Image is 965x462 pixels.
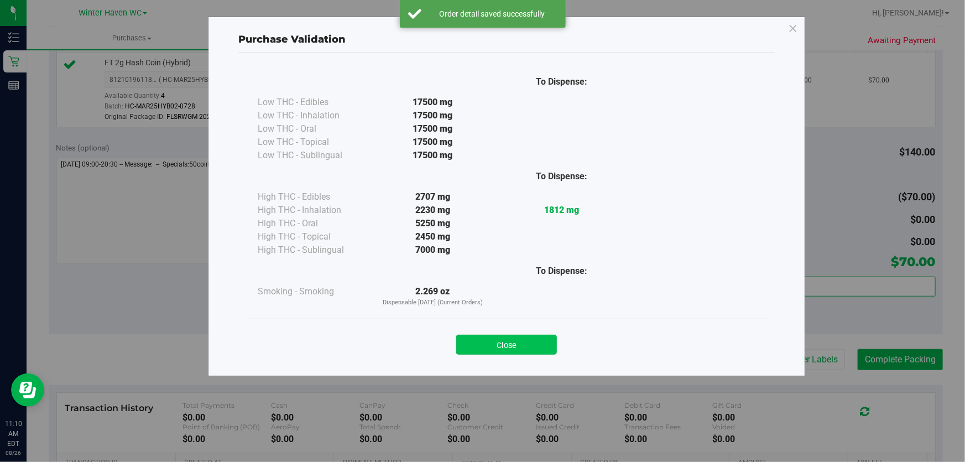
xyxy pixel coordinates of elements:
[368,190,497,204] div: 2707 mg
[368,230,497,243] div: 2450 mg
[368,285,497,308] div: 2.269 oz
[497,75,626,89] div: To Dispense:
[258,243,368,257] div: High THC - Sublingual
[456,335,557,355] button: Close
[368,243,497,257] div: 7000 mg
[427,8,557,19] div: Order detail saved successfully
[368,217,497,230] div: 5250 mg
[368,298,497,308] p: Dispensable [DATE] (Current Orders)
[368,149,497,162] div: 17500 mg
[544,205,579,215] strong: 1812 mg
[368,96,497,109] div: 17500 mg
[258,217,368,230] div: High THC - Oral
[258,285,368,298] div: Smoking - Smoking
[368,204,497,217] div: 2230 mg
[258,136,368,149] div: Low THC - Topical
[258,109,368,122] div: Low THC - Inhalation
[11,373,44,407] iframe: Resource center
[238,33,346,45] span: Purchase Validation
[368,122,497,136] div: 17500 mg
[258,149,368,162] div: Low THC - Sublingual
[258,190,368,204] div: High THC - Edibles
[258,204,368,217] div: High THC - Inhalation
[368,109,497,122] div: 17500 mg
[368,136,497,149] div: 17500 mg
[258,96,368,109] div: Low THC - Edibles
[497,170,626,183] div: To Dispense:
[258,230,368,243] div: High THC - Topical
[258,122,368,136] div: Low THC - Oral
[497,264,626,278] div: To Dispense:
